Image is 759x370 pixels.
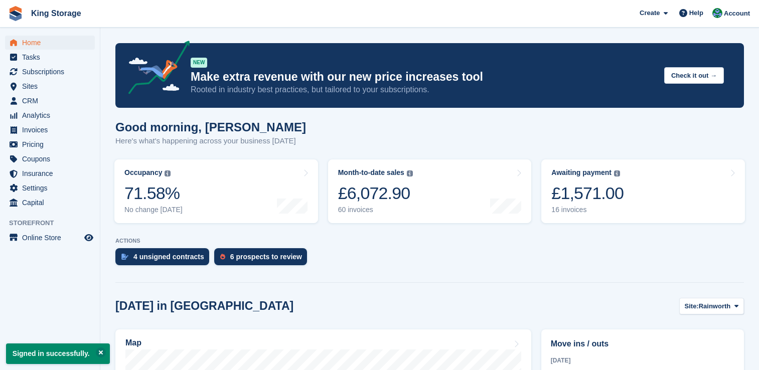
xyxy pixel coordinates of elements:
a: menu [5,79,95,93]
a: menu [5,152,95,166]
a: Occupancy 71.58% No change [DATE] [114,159,318,223]
div: NEW [191,58,207,68]
a: menu [5,181,95,195]
span: Rainworth [699,301,731,311]
span: Home [22,36,82,50]
div: £1,571.00 [551,183,624,204]
img: John King [712,8,722,18]
span: Subscriptions [22,65,82,79]
p: Make extra revenue with our new price increases tool [191,70,656,84]
span: Pricing [22,137,82,151]
h2: Map [125,338,141,347]
span: Help [689,8,703,18]
a: Month-to-date sales £6,072.90 60 invoices [328,159,532,223]
span: Site: [685,301,699,311]
a: menu [5,231,95,245]
div: Awaiting payment [551,168,612,177]
div: 60 invoices [338,206,413,214]
a: menu [5,94,95,108]
a: menu [5,166,95,180]
span: Storefront [9,218,100,228]
img: prospect-51fa495bee0391a8d652442698ab0144808aea92771e9ea1ae160a38d050c398.svg [220,254,225,260]
p: Signed in successfully. [6,343,110,364]
a: menu [5,50,95,64]
a: 4 unsigned contracts [115,248,214,270]
p: ACTIONS [115,238,744,244]
div: 16 invoices [551,206,624,214]
button: Check it out → [664,67,724,84]
span: Settings [22,181,82,195]
div: 6 prospects to review [230,253,302,261]
span: Analytics [22,108,82,122]
a: Preview store [83,232,95,244]
a: 6 prospects to review [214,248,312,270]
a: menu [5,36,95,50]
img: icon-info-grey-7440780725fd019a000dd9b08b2336e03edf1995a4989e88bcd33f0948082b44.svg [407,170,413,176]
a: menu [5,123,95,137]
a: menu [5,65,95,79]
img: icon-info-grey-7440780725fd019a000dd9b08b2336e03edf1995a4989e88bcd33f0948082b44.svg [614,170,620,176]
a: King Storage [27,5,85,22]
div: 71.58% [124,183,183,204]
span: Account [724,9,750,19]
p: Here's what's happening across your business [DATE] [115,135,306,147]
div: £6,072.90 [338,183,413,204]
span: Capital [22,196,82,210]
img: contract_signature_icon-13c848040528278c33f63329250d36e43548de30e8caae1d1a13099fd9432cc5.svg [121,254,128,260]
h2: [DATE] in [GEOGRAPHIC_DATA] [115,299,293,313]
a: menu [5,108,95,122]
img: stora-icon-8386f47178a22dfd0bd8f6a31ec36ba5ce8667c1dd55bd0f319d3a0aa187defe.svg [8,6,23,21]
span: Sites [22,79,82,93]
img: icon-info-grey-7440780725fd019a000dd9b08b2336e03edf1995a4989e88bcd33f0948082b44.svg [165,170,171,176]
div: No change [DATE] [124,206,183,214]
a: menu [5,196,95,210]
span: CRM [22,94,82,108]
h1: Good morning, [PERSON_NAME] [115,120,306,134]
img: price-adjustments-announcement-icon-8257ccfd72463d97f412b2fc003d46551f7dbcb40ab6d574587a9cd5c0d94... [120,41,190,98]
a: Awaiting payment £1,571.00 16 invoices [541,159,745,223]
p: Rooted in industry best practices, but tailored to your subscriptions. [191,84,656,95]
span: Invoices [22,123,82,137]
span: Online Store [22,231,82,245]
span: Coupons [22,152,82,166]
span: Tasks [22,50,82,64]
div: 4 unsigned contracts [133,253,204,261]
button: Site: Rainworth [679,298,744,314]
a: menu [5,137,95,151]
div: [DATE] [551,356,734,365]
span: Create [640,8,660,18]
h2: Move ins / outs [551,338,734,350]
div: Occupancy [124,168,162,177]
span: Insurance [22,166,82,180]
div: Month-to-date sales [338,168,404,177]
